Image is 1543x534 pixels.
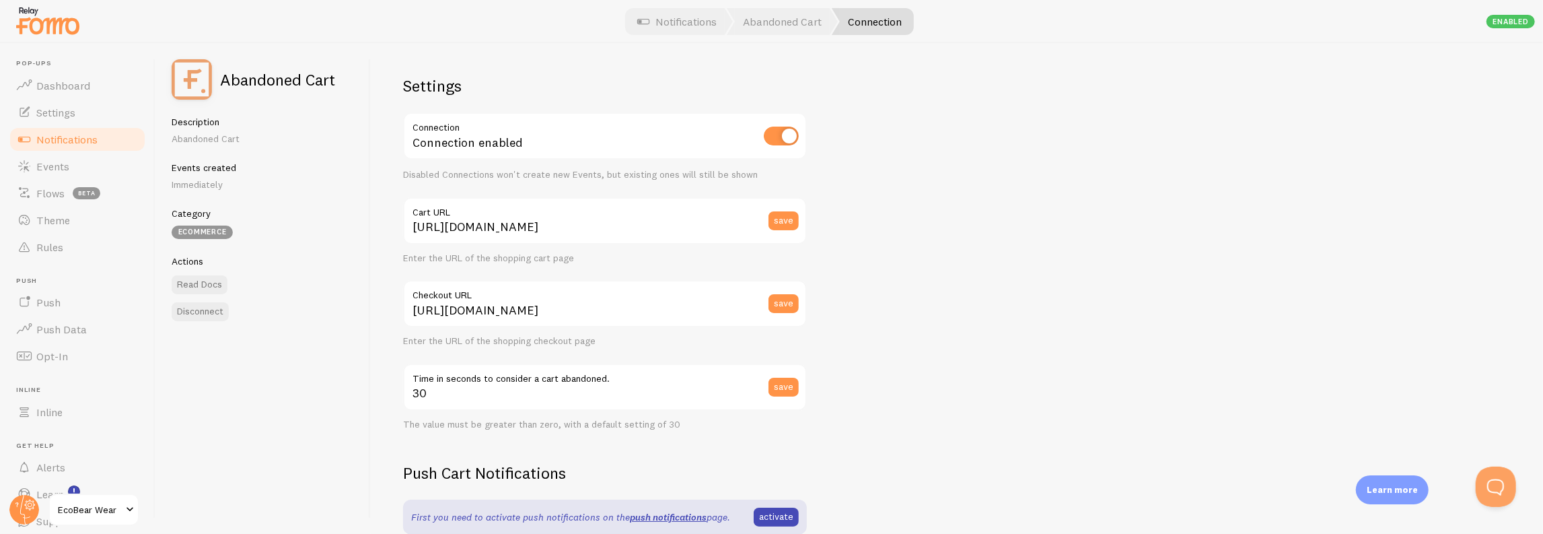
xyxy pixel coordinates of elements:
a: Notifications [8,126,147,153]
span: Rules [36,240,63,254]
a: Push Data [8,316,147,343]
a: Learn [8,481,147,508]
button: save [768,211,799,230]
a: Flows beta [8,180,147,207]
div: Enter the URL of the shopping cart page [403,253,807,265]
a: Push [8,289,147,316]
span: Learn [36,488,64,501]
p: Learn more [1367,483,1418,496]
a: Opt-In [8,343,147,370]
input: 30 [403,364,807,411]
span: Notifications [36,133,98,146]
span: Alerts [36,461,65,474]
h2: Push Cart Notifications [403,463,807,483]
button: Disconnect [172,302,229,321]
a: EcoBear Wear [48,494,139,526]
h5: Description [172,116,354,128]
a: Events [8,153,147,180]
a: Rules [8,234,147,261]
span: Theme [36,213,70,227]
button: save [768,378,799,397]
a: Dashboard [8,72,147,99]
span: Opt-In [36,349,68,363]
div: Disabled Connections won't create new Events, but existing ones will still be shown [403,169,807,181]
span: Pop-ups [16,59,147,68]
div: The value must be greater than zero, with a default setting of 30 [403,419,807,431]
span: Dashboard [36,79,90,92]
span: beta [73,187,100,199]
span: Inline [36,405,63,419]
span: Get Help [16,442,147,450]
span: EcoBear Wear [58,502,122,518]
div: Connection enabled [403,112,807,162]
button: save [768,294,799,313]
span: Flows [36,187,65,200]
span: Push [36,296,61,309]
div: eCommerce [172,226,233,239]
span: Events [36,160,69,173]
h2: Abandoned Cart [220,71,335,88]
p: Abandoned Cart [172,132,354,145]
img: fomo-relay-logo-orange.svg [14,3,81,38]
a: Inline [8,399,147,426]
img: fomo_icons_abandoned_cart.svg [172,59,212,100]
span: Push [16,277,147,286]
label: Time in seconds to consider a cart abandoned. [403,364,807,387]
h5: Events created [172,162,354,174]
label: Cart URL [403,197,807,220]
a: Alerts [8,454,147,481]
div: Learn more [1356,475,1429,504]
span: Inline [16,386,147,395]
a: push notifications [630,511,707,523]
iframe: Help Scout Beacon - Open [1476,467,1516,507]
span: Settings [36,106,75,119]
h2: Settings [403,75,807,96]
p: Immediately [172,178,354,191]
p: First you need to activate push notifications on the page. [411,510,730,524]
a: Theme [8,207,147,234]
a: Read Docs [172,275,227,294]
svg: <p>Watch New Feature Tutorials!</p> [68,486,80,498]
a: Settings [8,99,147,126]
span: Push Data [36,323,87,336]
a: activate [754,508,799,527]
h5: Category [172,207,354,220]
h5: Actions [172,255,354,267]
label: Checkout URL [403,280,807,303]
div: Enter the URL of the shopping checkout page [403,335,807,347]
